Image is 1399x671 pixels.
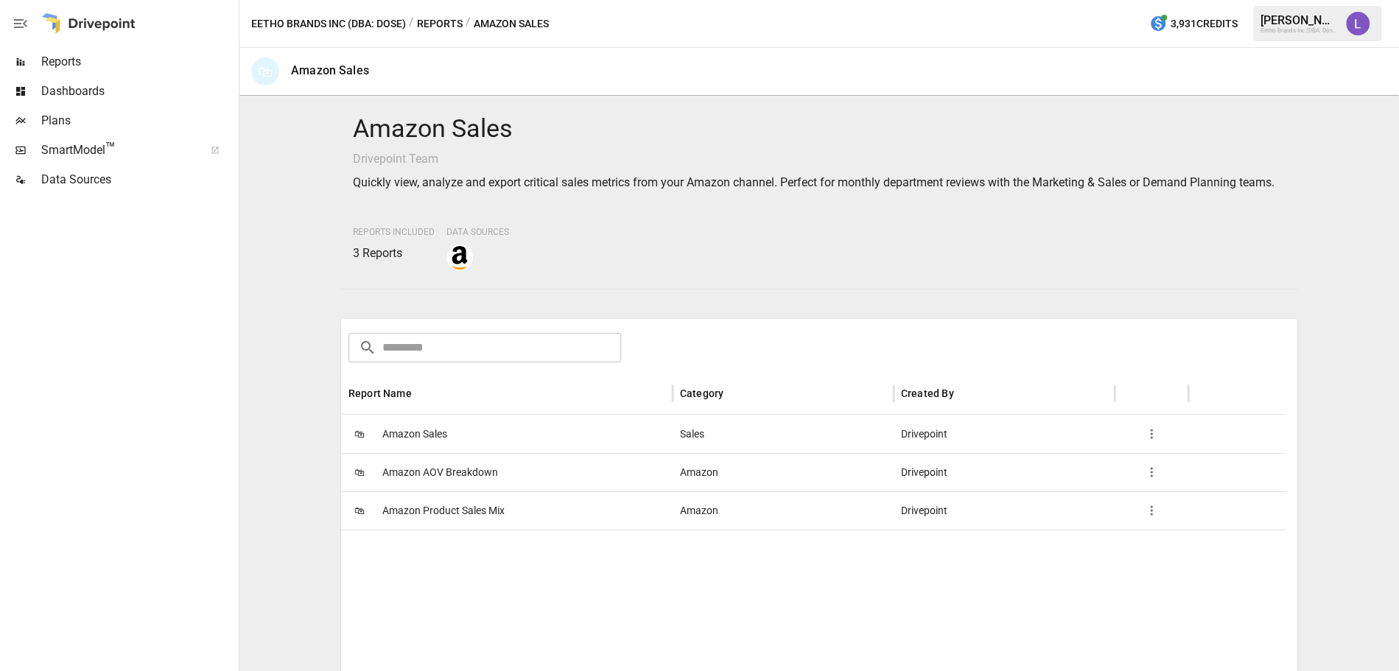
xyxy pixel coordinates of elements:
[348,387,412,399] div: Report Name
[291,63,369,77] div: Amazon Sales
[673,453,894,491] div: Amazon
[353,174,1286,192] p: Quickly view, analyze and export critical sales metrics from your Amazon channel. Perfect for mon...
[673,491,894,530] div: Amazon
[894,491,1115,530] div: Drivepoint
[409,15,414,33] div: /
[353,245,435,262] p: 3 Reports
[1337,3,1378,44] button: Lindsay North
[1260,13,1337,27] div: [PERSON_NAME]
[894,415,1115,453] div: Drivepoint
[348,461,371,483] span: 🛍
[382,415,447,453] span: Amazon Sales
[725,383,746,404] button: Sort
[901,387,954,399] div: Created By
[1143,10,1244,38] button: 3,931Credits
[680,387,723,399] div: Category
[353,113,1286,144] h4: Amazon Sales
[353,150,1286,168] p: Drivepoint Team
[1171,15,1238,33] span: 3,931 Credits
[1260,27,1337,34] div: Eetho Brands Inc (DBA: Dose)
[41,53,236,71] span: Reports
[348,499,371,521] span: 🛍
[41,82,236,100] span: Dashboards
[448,246,471,270] img: amazon
[446,227,509,237] span: Data Sources
[105,139,116,158] span: ™
[251,57,279,85] div: 🛍
[353,227,435,237] span: Reports Included
[466,15,471,33] div: /
[41,171,236,189] span: Data Sources
[1346,12,1370,35] img: Lindsay North
[41,141,194,159] span: SmartModel
[382,454,498,491] span: Amazon AOV Breakdown
[413,383,434,404] button: Sort
[894,453,1115,491] div: Drivepoint
[348,423,371,445] span: 🛍
[417,15,463,33] button: Reports
[41,112,236,130] span: Plans
[956,383,976,404] button: Sort
[673,415,894,453] div: Sales
[251,15,406,33] button: Eetho Brands Inc (DBA: Dose)
[382,492,505,530] span: Amazon Product Sales Mix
